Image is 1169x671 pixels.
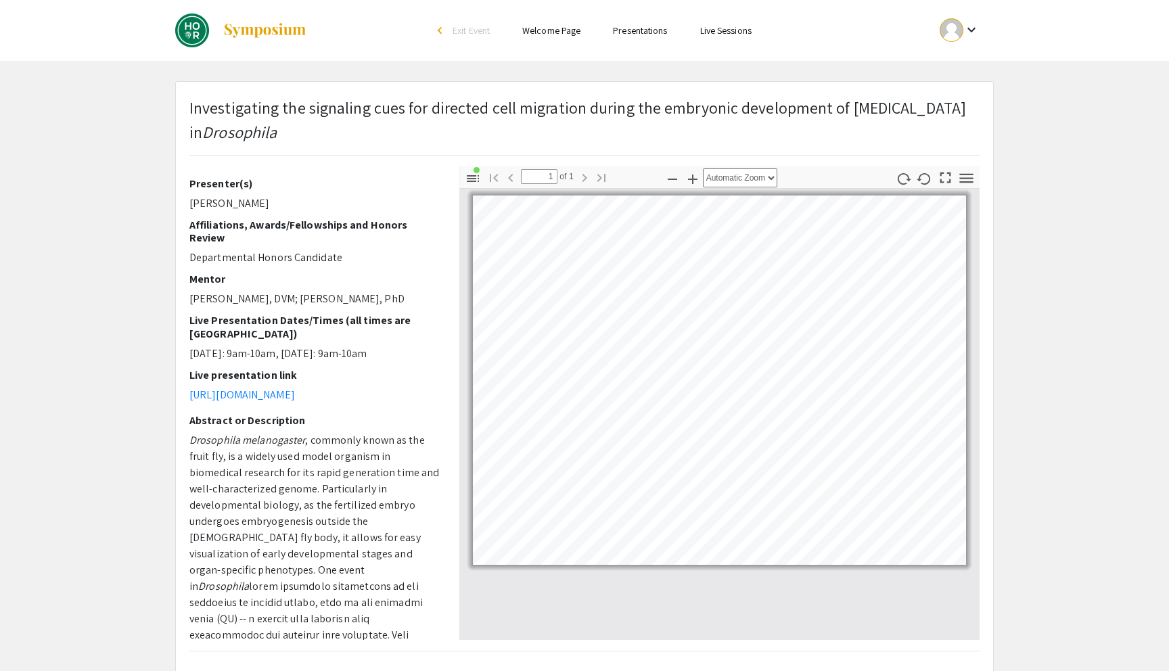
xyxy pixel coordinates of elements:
[223,22,307,39] img: Symposium by ForagerOne
[189,95,980,144] p: Investigating the signaling cues for directed cell migration during the embryonic development of ...
[913,168,936,188] button: Rotate Counterclockwise
[189,250,439,266] p: Departmental Honors Candidate
[198,579,249,593] em: Drosophila
[681,168,704,188] button: Zoom In
[189,414,439,427] h2: Abstract or Description
[189,195,439,212] p: [PERSON_NAME]
[703,168,777,187] select: Zoom
[522,24,580,37] a: Welcome Page
[661,168,684,188] button: Zoom Out
[242,433,305,447] em: melanogaster
[189,346,439,362] p: [DATE]: 9am-10am, [DATE]: 9am-10am
[963,22,980,38] mat-icon: Expand account dropdown
[189,273,439,285] h2: Mentor
[438,26,446,34] div: arrow_back_ios
[189,369,439,381] h2: Live presentation link
[189,433,240,447] em: Drosophila
[934,166,957,186] button: Switch to Presentation Mode
[189,291,439,307] p: [PERSON_NAME], DVM; [PERSON_NAME], PhD
[453,24,490,37] span: Exit Event
[189,314,439,340] h2: Live Presentation Dates/Times (all times are [GEOGRAPHIC_DATA])
[925,15,994,45] button: Expand account dropdown
[189,388,295,402] a: [URL][DOMAIN_NAME]
[700,24,752,37] a: Live Sessions
[467,189,972,571] div: Page 1
[955,168,978,188] button: Tools
[175,14,209,47] img: DREAMS: Fall 2024
[892,168,915,188] button: Rotate Clockwise
[557,169,574,184] span: of 1
[10,610,58,661] iframe: Chat
[499,167,522,187] button: Previous Page
[175,14,307,47] a: DREAMS: Fall 2024
[482,167,505,187] button: Go to First Page
[590,167,613,187] button: Go to Last Page
[573,167,596,187] button: Next Page
[613,24,667,37] a: Presentations
[189,218,439,244] h2: Affiliations, Awards/Fellowships and Honors Review
[521,169,557,184] input: Page
[461,168,484,188] button: Toggle Sidebar (document contains outline/attachments/layers)
[189,177,439,190] h2: Presenter(s)
[202,121,277,143] em: Drosophila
